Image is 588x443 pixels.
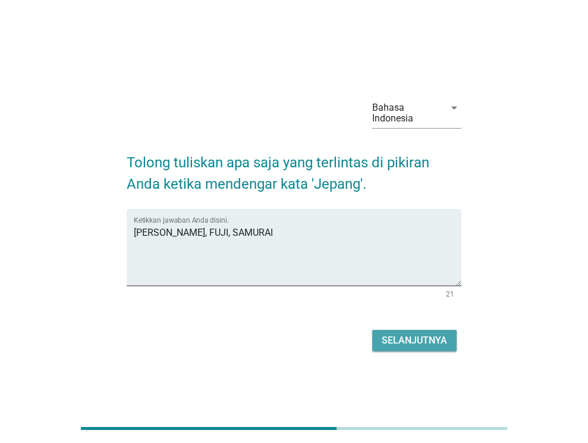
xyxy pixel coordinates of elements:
[447,101,461,115] i: arrow_drop_down
[372,330,457,351] button: Selanjutnya
[382,333,447,348] div: Selanjutnya
[446,291,454,298] div: 21
[127,140,461,195] h2: Tolong tuliskan apa saja yang terlintas di pikiran Anda ketika mendengar kata 'Jepang'.
[134,223,461,286] textarea: Ketikkan jawaban Anda disini.
[372,102,438,124] div: Bahasa Indonesia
